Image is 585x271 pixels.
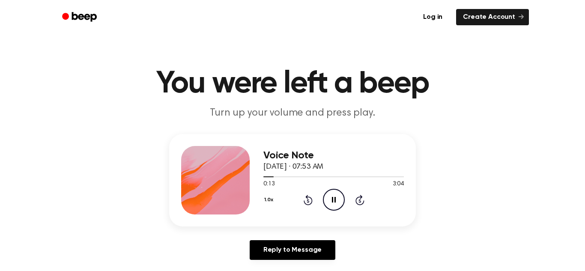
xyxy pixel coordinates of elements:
span: [DATE] · 07:53 AM [263,163,323,171]
a: Reply to Message [250,240,335,260]
a: Log in [415,7,451,27]
span: 3:04 [393,180,404,189]
h1: You were left a beep [73,68,512,99]
a: Beep [56,9,104,26]
span: 0:13 [263,180,275,189]
h3: Voice Note [263,150,404,161]
a: Create Account [456,9,529,25]
p: Turn up your volume and press play. [128,106,457,120]
button: 1.0x [263,193,276,207]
